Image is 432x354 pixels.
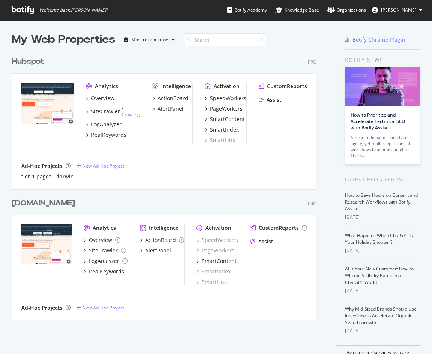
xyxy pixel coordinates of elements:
div: Analytics [95,82,118,90]
a: SmartLink [205,136,235,144]
div: ActionBoard [157,94,188,102]
span: Welcome back, [PERSON_NAME] ! [39,7,107,13]
div: Activation [214,82,240,90]
div: Ad-Hoc Projects [21,162,63,170]
div: AlertPanel [145,247,171,254]
div: LogAnalyzer [91,121,121,128]
div: [DATE] [345,287,420,294]
img: hubspot-bulkdataexport.com [21,224,72,264]
div: ActionBoard [145,236,176,244]
span: Alan Santillan [381,7,416,13]
img: hubspot.com [21,82,74,124]
div: Botify news [345,56,420,64]
a: SmartIndex [205,126,239,133]
a: LogAnalyzer [86,121,121,128]
div: New Ad-Hoc Project [82,163,124,169]
button: Most recent crawl [121,34,178,46]
a: Botify Chrome Plugin [345,36,405,43]
a: Overview [86,94,114,102]
img: How to Prioritize and Accelerate Technical SEO with Botify Assist [345,67,420,106]
a: Why Mid-Sized Brands Should Use IndexNow to Accelerate Organic Search Growth [345,306,417,325]
div: Overview [91,94,114,102]
div: PageWorkers [210,105,243,112]
button: [PERSON_NAME] [366,4,428,16]
div: RealKeywords [91,131,126,139]
a: SiteCrawler [84,247,126,254]
div: Pro [308,59,316,65]
div: SiteCrawler [89,247,118,254]
a: CustomReports [259,82,307,90]
div: [DOMAIN_NAME] [12,198,75,209]
div: Most recent crawl [131,37,169,42]
div: CustomReports [267,82,307,90]
div: Analytics [93,224,116,232]
div: Latest Blog Posts [345,175,420,184]
div: My Web Properties [12,32,115,47]
div: New Ad-Hoc Project [82,304,124,311]
div: Pro [308,201,316,207]
div: SpeedWorkers [210,94,246,102]
a: SmartContent [196,257,237,265]
a: SiteCrawler- Crawling [86,105,140,118]
a: AlertPanel [152,105,183,112]
div: AI search demands speed and agility, yet multi-step technical workflows take time and effort. Tha... [351,135,414,159]
div: Ad-Hoc Projects [21,304,63,312]
div: Knowledge Base [275,6,319,14]
div: SiteCrawler [91,108,120,115]
a: SpeedWorkers [205,94,246,102]
div: - [121,105,140,118]
a: Overview [84,236,120,244]
div: [DATE] [345,327,420,334]
div: Assist [258,238,273,245]
a: SmartContent [205,115,245,123]
a: SmartLink [196,278,227,286]
div: RealKeywords [89,268,124,275]
div: grid [12,47,322,320]
div: Hubspot [12,56,44,67]
div: Intelligence [149,224,178,232]
a: tier-1 pages - darwin [21,173,74,180]
a: Assist [250,238,273,245]
a: RealKeywords [86,131,126,139]
a: Hubspot [12,56,47,67]
a: [DOMAIN_NAME] [12,198,78,209]
div: Overview [89,236,112,244]
div: SmartIndex [210,126,239,133]
a: SpeedWorkers [196,236,238,244]
a: Crawling [121,111,140,118]
input: Search [184,33,266,46]
a: New Ad-Hoc Project [77,304,124,311]
div: Botify Academy [227,6,267,14]
div: SmartContent [210,115,245,123]
a: PageWorkers [205,105,243,112]
div: CustomReports [259,224,299,232]
div: Activation [205,224,231,232]
div: SmartContent [202,257,237,265]
a: AlertPanel [140,247,171,254]
div: Intelligence [161,82,191,90]
a: CustomReports [250,224,307,232]
a: LogAnalyzer [84,257,127,265]
a: How to Save Hours on Content and Research Workflows with Botify Assist [345,192,418,212]
div: [DATE] [345,247,420,254]
a: RealKeywords [84,268,124,275]
a: What Happens When ChatGPT Is Your Holiday Shopper? [345,232,413,245]
a: ActionBoard [140,236,184,244]
div: Organizations [327,6,366,14]
a: New Ad-Hoc Project [77,163,124,169]
a: Assist [259,96,282,103]
a: PageWorkers [196,247,234,254]
a: AI Is Your New Customer: How to Win the Visibility Battle in a ChatGPT World [345,265,414,285]
div: Botify Chrome Plugin [352,36,405,43]
a: SmartIndex [196,268,231,275]
div: Assist [267,96,282,103]
div: [DATE] [345,214,420,220]
a: ActionBoard [152,94,188,102]
div: LogAnalyzer [89,257,119,265]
